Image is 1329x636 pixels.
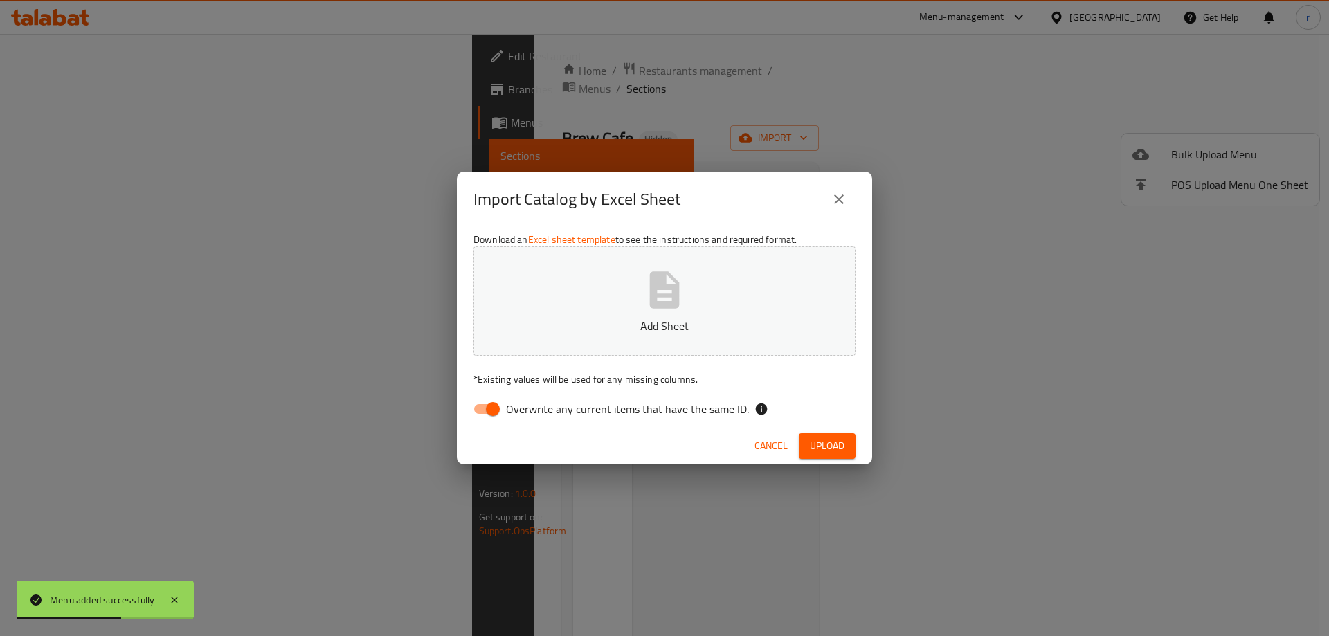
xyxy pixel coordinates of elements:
[810,437,844,455] span: Upload
[495,318,834,334] p: Add Sheet
[457,227,872,428] div: Download an to see the instructions and required format.
[506,401,749,417] span: Overwrite any current items that have the same ID.
[799,433,856,459] button: Upload
[473,188,680,210] h2: Import Catalog by Excel Sheet
[473,246,856,356] button: Add Sheet
[528,230,615,248] a: Excel sheet template
[822,183,856,216] button: close
[749,433,793,459] button: Cancel
[754,402,768,416] svg: If the overwrite option isn't selected, then the items that match an existing ID will be ignored ...
[473,372,856,386] p: Existing values will be used for any missing columns.
[754,437,788,455] span: Cancel
[50,592,155,608] div: Menu added successfully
